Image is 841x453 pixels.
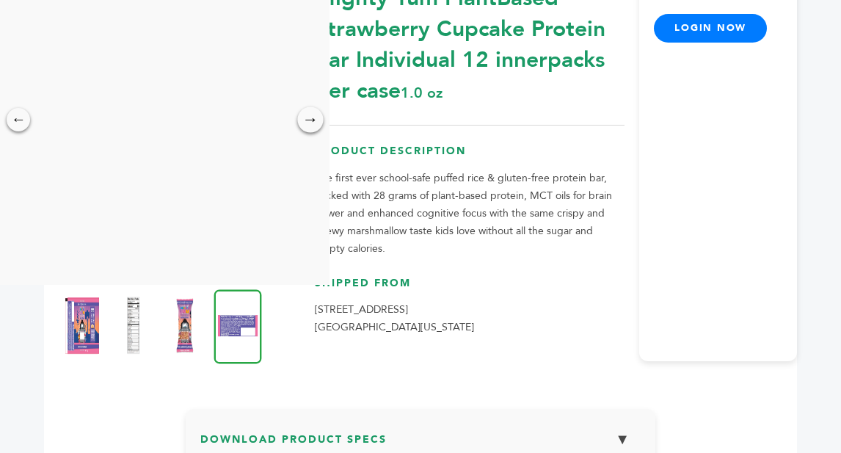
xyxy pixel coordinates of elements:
[315,170,625,258] p: The first ever school-safe puffed rice & gluten-free protein bar, Packed with 28 grams of plant-b...
[401,83,443,103] span: 1.0 oz
[315,144,625,170] h3: Product Description
[654,14,767,42] a: login now
[115,296,152,355] img: Mighty Yum Plant-Based Strawberry Cupcake Protein Bar - Individual 12 innerpacks per case 1.0 oz ...
[298,106,324,132] div: →
[214,289,262,363] img: Mighty Yum Plant-Based Strawberry Cupcake Protein Bar - Individual 12 innerpacks per case 1.0 oz
[64,296,101,355] img: Mighty Yum Plant-Based Strawberry Cupcake Protein Bar - Individual 12 innerpacks per case 1.0 oz ...
[167,296,203,355] img: Mighty Yum Plant-Based Strawberry Cupcake Protein Bar - Individual 12 innerpacks per case 1.0 oz
[315,301,625,336] p: [STREET_ADDRESS] [GEOGRAPHIC_DATA][US_STATE]
[315,276,625,302] h3: Shipped From
[7,108,30,131] div: ←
